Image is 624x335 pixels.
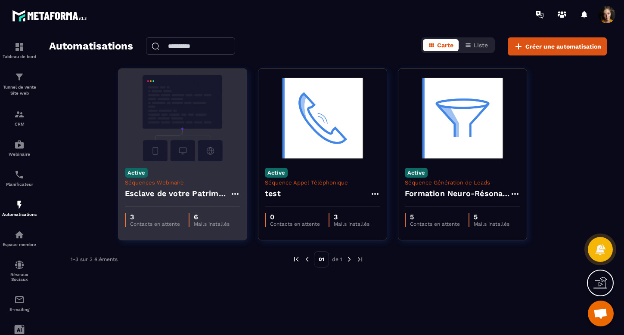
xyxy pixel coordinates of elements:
[2,122,37,126] p: CRM
[405,168,428,178] p: Active
[125,75,240,161] img: automation-background
[2,193,37,223] a: automationsautomationsAutomatisations
[2,272,37,282] p: Réseaux Sociaux
[2,242,37,247] p: Espace membre
[265,179,380,186] p: Séquence Appel Téléphonique
[125,187,230,200] h4: Esclave de votre Patrimoine - Copy
[194,221,230,227] p: Mails installés
[2,163,37,193] a: schedulerschedulerPlanificateur
[2,307,37,312] p: E-mailing
[270,221,320,227] p: Contacts en attente
[14,42,25,52] img: formation
[2,253,37,288] a: social-networksocial-networkRéseaux Sociaux
[303,255,311,263] img: prev
[125,179,240,186] p: Séquences Webinaire
[405,187,510,200] h4: Formation Neuro-Résonance
[437,42,453,49] span: Carte
[474,42,488,49] span: Liste
[410,221,460,227] p: Contacts en attente
[356,255,364,263] img: next
[2,152,37,157] p: Webinaire
[314,251,329,267] p: 01
[332,256,342,263] p: de 1
[14,230,25,240] img: automations
[2,223,37,253] a: automationsautomationsEspace membre
[265,168,288,178] p: Active
[14,109,25,120] img: formation
[405,75,520,161] img: automation-background
[2,288,37,318] a: emailemailE-mailing
[130,213,180,221] p: 3
[588,301,614,326] div: Ouvrir le chat
[130,221,180,227] p: Contacts en attente
[2,133,37,163] a: automationsautomationsWebinaire
[423,39,459,51] button: Carte
[2,103,37,133] a: formationformationCRM
[14,260,25,270] img: social-network
[71,256,118,262] p: 1-3 sur 3 éléments
[14,200,25,210] img: automations
[345,255,353,263] img: next
[334,213,369,221] p: 3
[194,213,230,221] p: 6
[508,37,607,55] button: Créer une automatisation
[410,213,460,221] p: 5
[14,295,25,305] img: email
[12,8,90,24] img: logo
[270,213,320,221] p: 0
[265,187,281,200] h4: test
[125,168,148,178] p: Active
[292,255,300,263] img: prev
[14,169,25,180] img: scheduler
[2,182,37,187] p: Planificateur
[14,139,25,150] img: automations
[474,213,509,221] p: 5
[405,179,520,186] p: Séquence Génération de Leads
[474,221,509,227] p: Mails installés
[459,39,493,51] button: Liste
[2,54,37,59] p: Tableau de bord
[2,212,37,217] p: Automatisations
[2,65,37,103] a: formationformationTunnel de vente Site web
[14,72,25,82] img: formation
[265,75,380,161] img: automation-background
[525,42,601,51] span: Créer une automatisation
[2,35,37,65] a: formationformationTableau de bord
[49,37,133,55] h2: Automatisations
[334,221,369,227] p: Mails installés
[2,84,37,96] p: Tunnel de vente Site web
